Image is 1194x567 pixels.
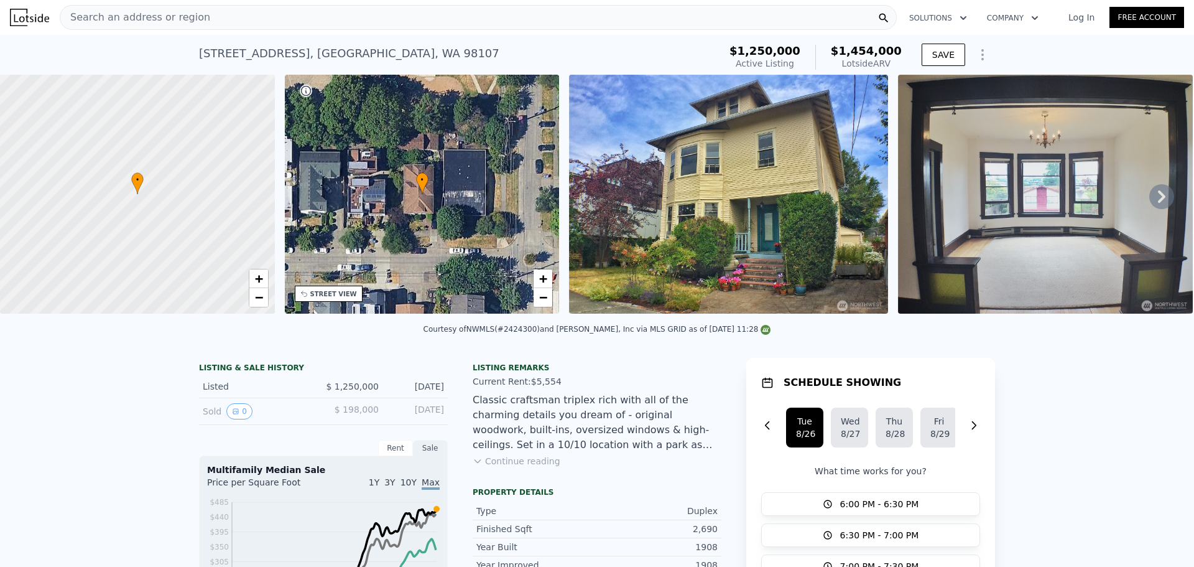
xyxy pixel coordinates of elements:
img: NWMLS Logo [761,325,771,335]
span: − [254,289,262,305]
div: Sold [203,403,313,419]
span: • [416,174,428,185]
div: 8/26 [796,428,813,440]
div: Multifamily Median Sale [207,464,440,476]
a: Zoom out [249,288,268,307]
button: Continue reading [473,455,560,467]
div: Duplex [597,505,718,517]
span: 10Y [400,477,417,487]
span: + [254,271,262,286]
tspan: $350 [210,543,229,551]
div: Listed [203,380,313,393]
h1: SCHEDULE SHOWING [784,375,901,390]
a: Free Account [1109,7,1184,28]
div: Wed [841,415,858,428]
div: • [416,172,428,194]
div: 1908 [597,541,718,553]
button: SAVE [922,44,965,66]
a: Log In [1053,11,1109,24]
a: Zoom in [534,269,552,288]
button: Solutions [899,7,977,29]
button: Tue8/26 [786,408,823,448]
a: Zoom out [534,288,552,307]
div: [DATE] [389,403,444,419]
div: 8/28 [886,428,903,440]
div: Courtesy of NWMLS (#2424300) and [PERSON_NAME], Inc via MLS GRID as of [DATE] 11:28 [423,325,771,334]
div: LISTING & SALE HISTORY [199,363,448,375]
div: Finished Sqft [476,523,597,535]
div: Price per Square Foot [207,476,323,496]
button: Fri8/29 [920,408,958,448]
div: 8/27 [841,428,858,440]
div: Fri [930,415,948,428]
div: Year Built [476,541,597,553]
tspan: $305 [210,558,229,566]
span: 1Y [369,477,379,487]
img: Sale: 167539017 Parcel: 98125283 [569,75,887,314]
button: 6:30 PM - 7:00 PM [761,523,980,547]
span: $1,250,000 [729,44,800,57]
span: 3Y [384,477,395,487]
div: Thu [886,415,903,428]
img: Lotside [10,9,49,26]
div: [STREET_ADDRESS] , [GEOGRAPHIC_DATA] , WA 98107 [199,45,499,62]
span: • [131,174,144,185]
span: Max [422,477,440,490]
span: − [539,289,547,305]
div: 8/29 [930,428,948,440]
div: [DATE] [389,380,444,393]
span: $5,554 [531,377,562,387]
span: Search an address or region [60,10,210,25]
span: $ 1,250,000 [326,382,379,391]
span: $ 198,000 [335,405,379,415]
button: View historical data [226,403,252,419]
div: STREET VIEW [310,289,357,299]
div: Type [476,505,597,517]
span: + [539,271,547,286]
div: 2,690 [597,523,718,535]
button: Thu8/28 [876,408,913,448]
div: Sale [413,440,448,456]
a: Zoom in [249,269,268,288]
div: Lotside ARV [831,57,902,70]
img: Sale: 167539017 Parcel: 98125283 [898,75,1193,314]
div: Listing remarks [473,363,721,373]
div: Classic craftsman triplex rich with all of the charming details you dream of - original woodwork,... [473,393,721,452]
p: What time works for you? [761,465,980,477]
button: Show Options [970,42,995,67]
tspan: $395 [210,528,229,537]
div: Rent [378,440,413,456]
span: 6:30 PM - 7:00 PM [840,529,919,541]
span: 6:00 PM - 6:30 PM [840,498,919,510]
tspan: $440 [210,513,229,522]
span: Active Listing [736,59,794,68]
span: Current Rent: [473,377,531,387]
button: Company [977,7,1048,29]
button: 6:00 PM - 6:30 PM [761,492,980,516]
tspan: $485 [210,498,229,507]
div: Tue [796,415,813,428]
div: • [131,172,144,194]
span: $1,454,000 [831,44,902,57]
div: Property details [473,487,721,497]
button: Wed8/27 [831,408,868,448]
